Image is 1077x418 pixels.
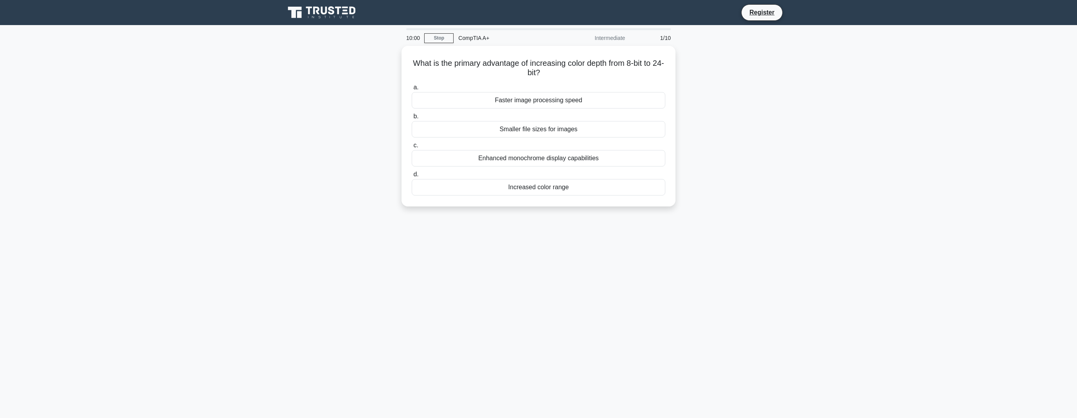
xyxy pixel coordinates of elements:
div: Enhanced monochrome display capabilities [412,150,665,166]
a: Stop [424,33,454,43]
a: Register [745,7,779,17]
div: Intermediate [561,30,630,46]
span: d. [413,171,418,177]
h5: What is the primary advantage of increasing color depth from 8-bit to 24-bit? [411,58,666,78]
div: Faster image processing speed [412,92,665,109]
span: b. [413,113,418,119]
div: CompTIA A+ [454,30,561,46]
div: Smaller file sizes for images [412,121,665,138]
div: Increased color range [412,179,665,195]
div: 10:00 [402,30,424,46]
span: a. [413,84,418,90]
div: 1/10 [630,30,675,46]
span: c. [413,142,418,148]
